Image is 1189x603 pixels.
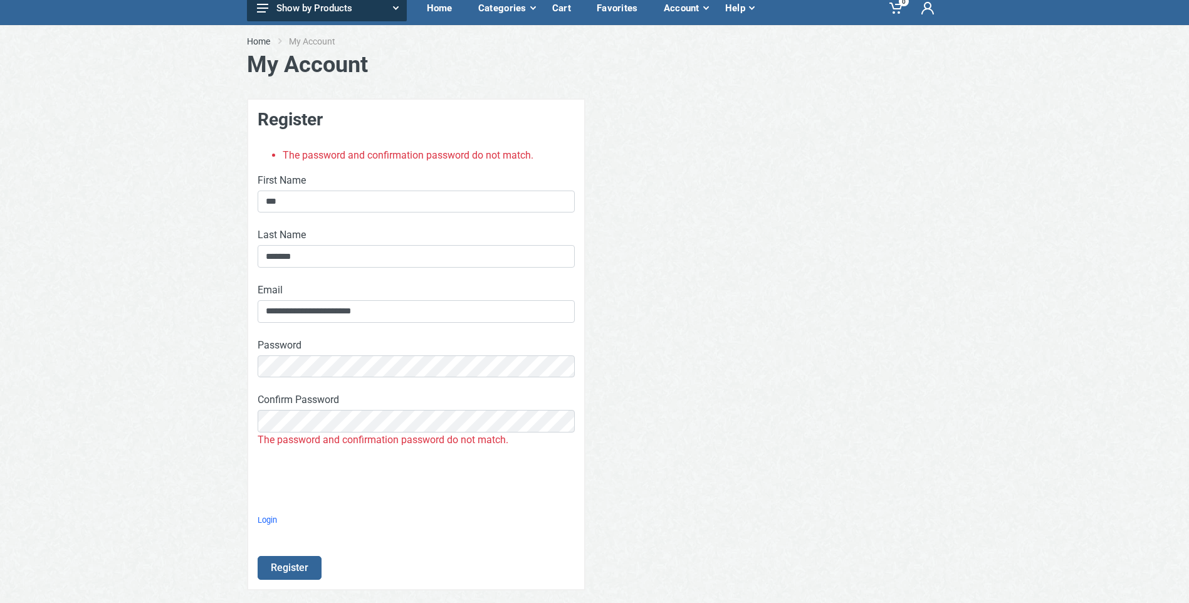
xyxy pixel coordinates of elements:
[258,173,306,188] label: First Name
[247,51,943,78] h1: My Account
[258,463,448,511] iframe: reCAPTCHA
[258,228,306,243] label: Last Name
[258,434,508,446] span: The password and confirmation password do not match.
[247,35,270,48] a: Home
[283,148,575,163] li: The password and confirmation password do not match.
[258,515,277,525] a: Login
[258,338,301,353] label: Password
[247,35,943,48] nav: breadcrumb
[289,35,354,48] li: My Account
[258,283,283,298] label: Email
[258,109,575,130] h3: Register
[258,556,322,580] button: Register
[258,392,339,407] label: Confirm Password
